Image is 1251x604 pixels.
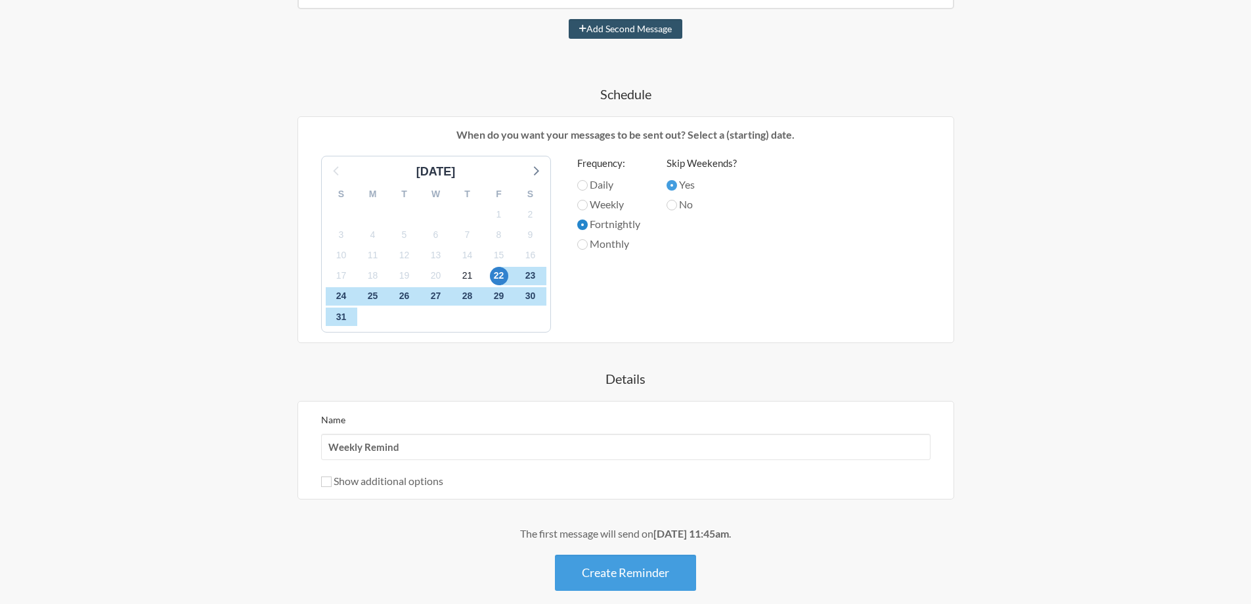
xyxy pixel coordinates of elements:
[515,184,546,204] div: S
[521,205,540,223] span: Tuesday, September 2, 2025
[326,184,357,204] div: S
[577,197,640,212] label: Weekly
[364,246,382,265] span: Thursday, September 11, 2025
[521,246,540,265] span: Tuesday, September 16, 2025
[521,287,540,306] span: Tuesday, September 30, 2025
[490,205,508,223] span: Monday, September 1, 2025
[332,267,351,285] span: Wednesday, September 17, 2025
[395,246,414,265] span: Friday, September 12, 2025
[577,177,640,193] label: Daily
[490,246,508,265] span: Monday, September 15, 2025
[245,526,1007,542] div: The first message will send on .
[321,434,931,460] input: We suggest a 2 to 4 word name
[411,163,461,181] div: [DATE]
[321,476,332,487] input: Show additional options
[427,267,445,285] span: Saturday, September 20, 2025
[577,180,588,191] input: Daily
[653,527,729,540] strong: [DATE] 11:45am
[458,225,477,244] span: Sunday, September 7, 2025
[364,225,382,244] span: Thursday, September 4, 2025
[458,287,477,306] span: Sunday, September 28, 2025
[577,216,640,232] label: Fortnightly
[321,475,443,487] label: Show additional options
[490,287,508,306] span: Monday, September 29, 2025
[395,267,414,285] span: Friday, September 19, 2025
[577,236,640,252] label: Monthly
[577,239,588,250] input: Monthly
[357,184,389,204] div: M
[427,246,445,265] span: Saturday, September 13, 2025
[667,197,737,212] label: No
[364,267,382,285] span: Thursday, September 18, 2025
[521,267,540,285] span: Tuesday, September 23, 2025
[332,225,351,244] span: Wednesday, September 3, 2025
[427,287,445,306] span: Saturday, September 27, 2025
[245,369,1007,388] h4: Details
[569,19,682,39] button: Add Second Message
[389,184,420,204] div: T
[332,308,351,326] span: Wednesday, October 1, 2025
[245,85,1007,103] h4: Schedule
[483,184,515,204] div: F
[667,180,677,191] input: Yes
[555,555,696,591] button: Create Reminder
[332,246,351,265] span: Wednesday, September 10, 2025
[420,184,452,204] div: W
[490,225,508,244] span: Monday, September 8, 2025
[577,220,588,230] input: Fortnightly
[458,267,477,285] span: Sunday, September 21, 2025
[521,225,540,244] span: Tuesday, September 9, 2025
[332,287,351,306] span: Wednesday, September 24, 2025
[321,414,345,425] label: Name
[395,287,414,306] span: Friday, September 26, 2025
[364,287,382,306] span: Thursday, September 25, 2025
[452,184,483,204] div: T
[490,267,508,285] span: Monday, September 22, 2025
[577,200,588,210] input: Weekly
[577,156,640,171] label: Frequency:
[395,225,414,244] span: Friday, September 5, 2025
[667,177,737,193] label: Yes
[308,127,944,143] p: When do you want your messages to be sent out? Select a (starting) date.
[458,246,477,265] span: Sunday, September 14, 2025
[667,200,677,210] input: No
[427,225,445,244] span: Saturday, September 6, 2025
[667,156,737,171] label: Skip Weekends?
